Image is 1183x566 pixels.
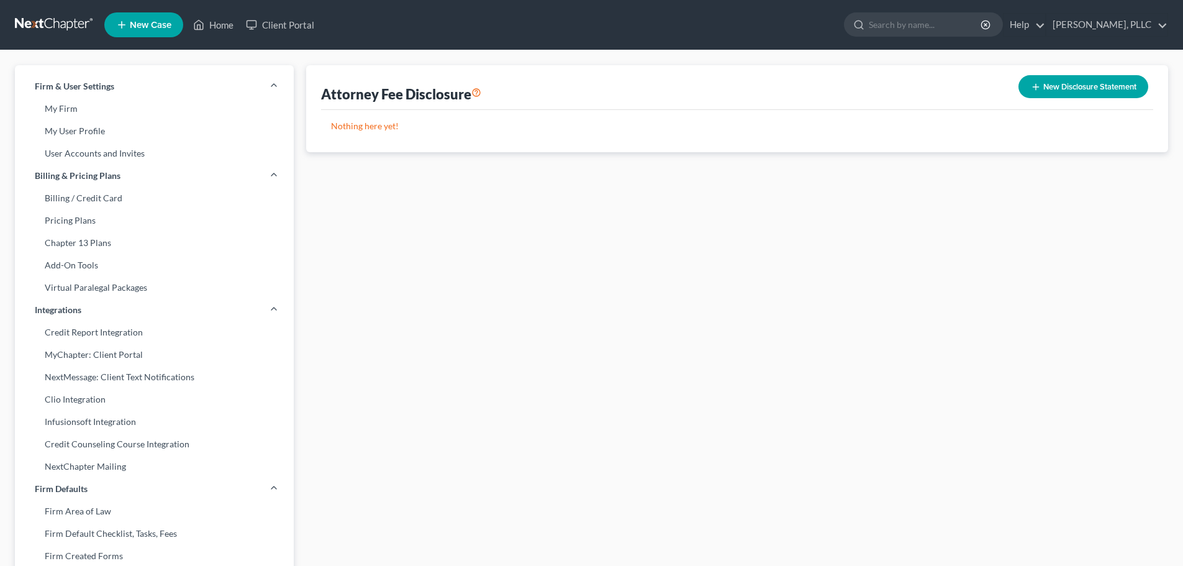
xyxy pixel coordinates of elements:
[15,165,294,187] a: Billing & Pricing Plans
[35,483,88,495] span: Firm Defaults
[15,299,294,321] a: Integrations
[15,98,294,120] a: My Firm
[15,344,294,366] a: MyChapter: Client Portal
[15,276,294,299] a: Virtual Paralegal Packages
[130,21,171,30] span: New Case
[15,209,294,232] a: Pricing Plans
[15,433,294,455] a: Credit Counseling Course Integration
[15,455,294,478] a: NextChapter Mailing
[15,321,294,344] a: Credit Report Integration
[187,14,240,36] a: Home
[15,388,294,411] a: Clio Integration
[321,85,481,103] div: Attorney Fee Disclosure
[15,142,294,165] a: User Accounts and Invites
[15,120,294,142] a: My User Profile
[15,254,294,276] a: Add-On Tools
[35,80,114,93] span: Firm & User Settings
[1018,75,1148,98] button: New Disclosure Statement
[15,500,294,523] a: Firm Area of Law
[240,14,320,36] a: Client Portal
[35,170,120,182] span: Billing & Pricing Plans
[15,478,294,500] a: Firm Defaults
[15,366,294,388] a: NextMessage: Client Text Notifications
[1004,14,1045,36] a: Help
[331,120,1143,132] p: Nothing here yet!
[1046,14,1167,36] a: [PERSON_NAME], PLLC
[15,187,294,209] a: Billing / Credit Card
[15,523,294,545] a: Firm Default Checklist, Tasks, Fees
[15,411,294,433] a: Infusionsoft Integration
[15,75,294,98] a: Firm & User Settings
[15,232,294,254] a: Chapter 13 Plans
[869,13,982,36] input: Search by name...
[1141,524,1171,554] iframe: Intercom live chat
[35,304,81,316] span: Integrations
